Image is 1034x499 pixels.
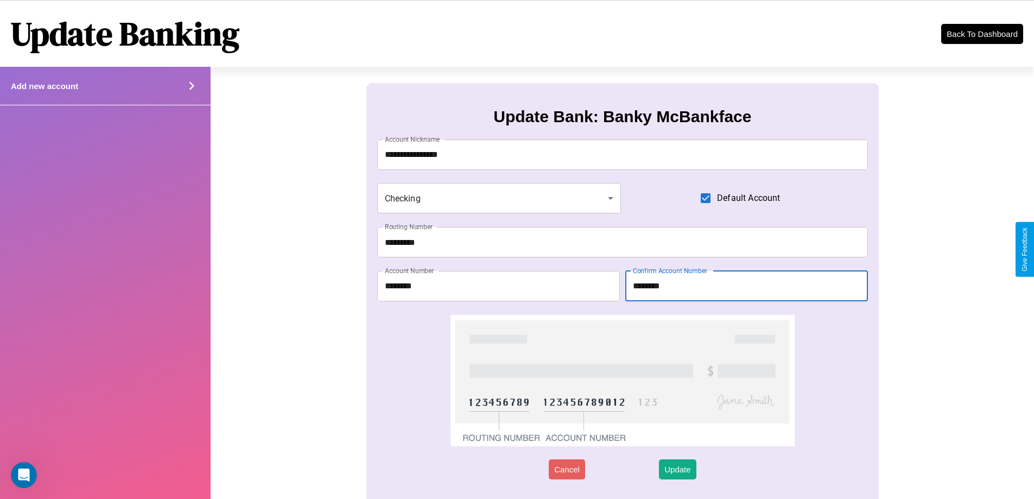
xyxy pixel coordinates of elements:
button: Cancel [549,459,585,479]
div: Checking [377,183,621,213]
span: Default Account [717,192,780,205]
button: Back To Dashboard [941,24,1023,44]
label: Routing Number [385,222,433,231]
label: Account Nickname [385,135,440,144]
label: Confirm Account Number [633,266,707,275]
h3: Update Bank: Banky McBankface [493,108,751,126]
button: Update [659,459,696,479]
h4: Add new account [11,81,78,91]
iframe: Intercom live chat [11,462,37,488]
h1: Update Banking [11,11,239,56]
img: check [451,315,794,446]
div: Give Feedback [1021,228,1029,271]
label: Account Number [385,266,434,275]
